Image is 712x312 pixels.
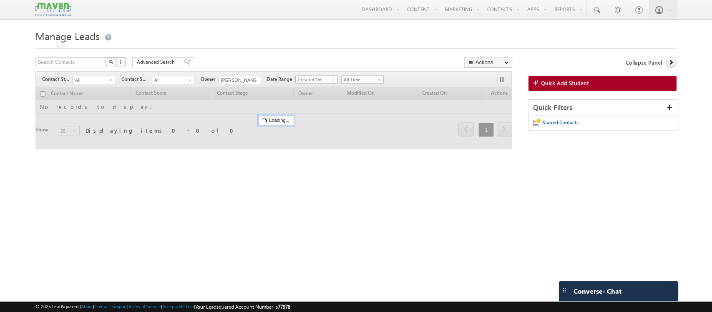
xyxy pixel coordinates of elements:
a: Contact Support [94,304,127,309]
span: Date Range [267,75,295,83]
span: Created On [296,76,335,83]
span: Contact Stage [42,75,73,83]
span: Contact Source [121,75,152,83]
span: 77978 [278,304,290,310]
span: Owner [201,75,219,83]
img: carter-drag [561,287,568,294]
span: ? [119,58,123,65]
input: Type to Search [219,76,261,84]
div: Quick Filters [529,100,677,116]
span: Your Leadsquared Account Number is [195,304,290,310]
span: Collapse Panel [626,59,662,66]
a: About [81,304,93,309]
a: Show All Items [250,76,260,85]
button: ? [116,57,126,67]
span: Converse - Chat [574,287,621,295]
span: All [73,76,113,84]
div: Loading... [258,115,294,125]
a: All [152,76,194,84]
a: All [73,76,115,84]
span: © 2025 LeadSquared | | | | | [35,303,290,311]
span: All Time [342,76,381,83]
img: Search [109,60,113,64]
span: Advanced Search [137,58,177,66]
button: Actions [464,57,512,68]
a: Terms of Service [128,304,161,309]
img: Custom Logo [35,2,70,17]
span: Manage Leads [35,29,100,43]
a: Quick Add Student [528,76,677,91]
span: All [152,76,192,84]
span: Starred Contacts [542,119,579,126]
a: Acceptable Use [162,304,194,309]
span: Quick Add Student [541,79,589,87]
a: Created On [295,75,338,84]
a: All Time [341,75,384,84]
